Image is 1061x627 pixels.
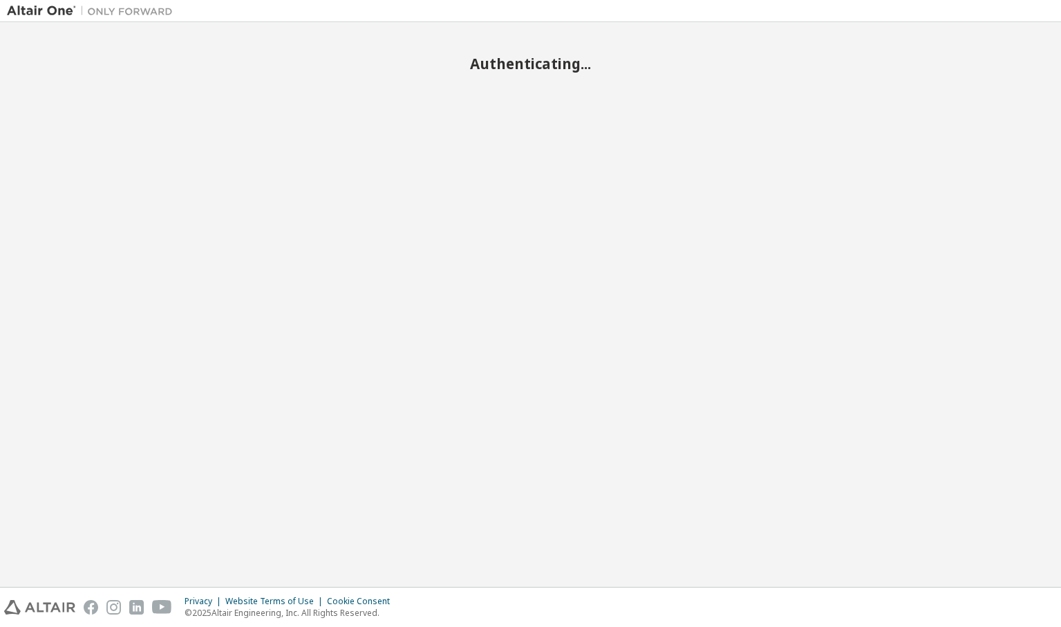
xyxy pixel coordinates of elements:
div: Privacy [185,596,225,607]
img: linkedin.svg [129,600,144,615]
div: Cookie Consent [327,596,398,607]
div: Website Terms of Use [225,596,327,607]
img: Altair One [7,4,180,18]
img: altair_logo.svg [4,600,75,615]
img: instagram.svg [106,600,121,615]
p: © 2025 Altair Engineering, Inc. All Rights Reserved. [185,607,398,619]
h2: Authenticating... [7,55,1054,73]
img: facebook.svg [84,600,98,615]
img: youtube.svg [152,600,172,615]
